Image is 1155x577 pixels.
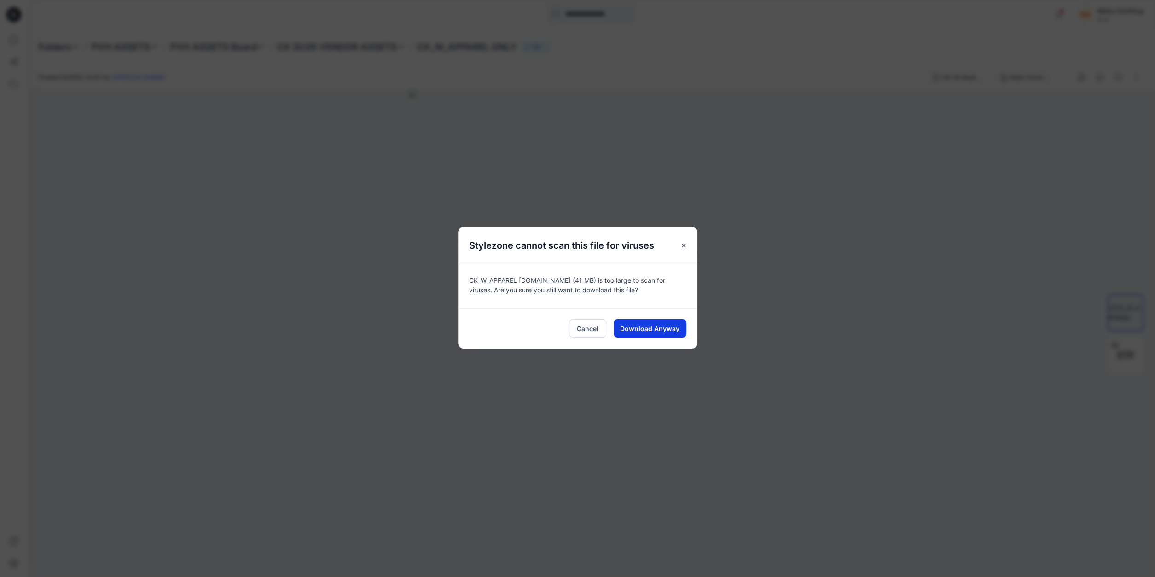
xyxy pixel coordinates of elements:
[614,319,686,338] button: Download Anyway
[569,319,606,338] button: Cancel
[458,264,697,308] div: CK_W_APPAREL [DOMAIN_NAME] (41 MB) is too large to scan for viruses. Are you sure you still want ...
[620,324,679,333] span: Download Anyway
[577,324,598,333] span: Cancel
[458,227,665,264] h5: Stylezone cannot scan this file for viruses
[675,237,692,254] button: Close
